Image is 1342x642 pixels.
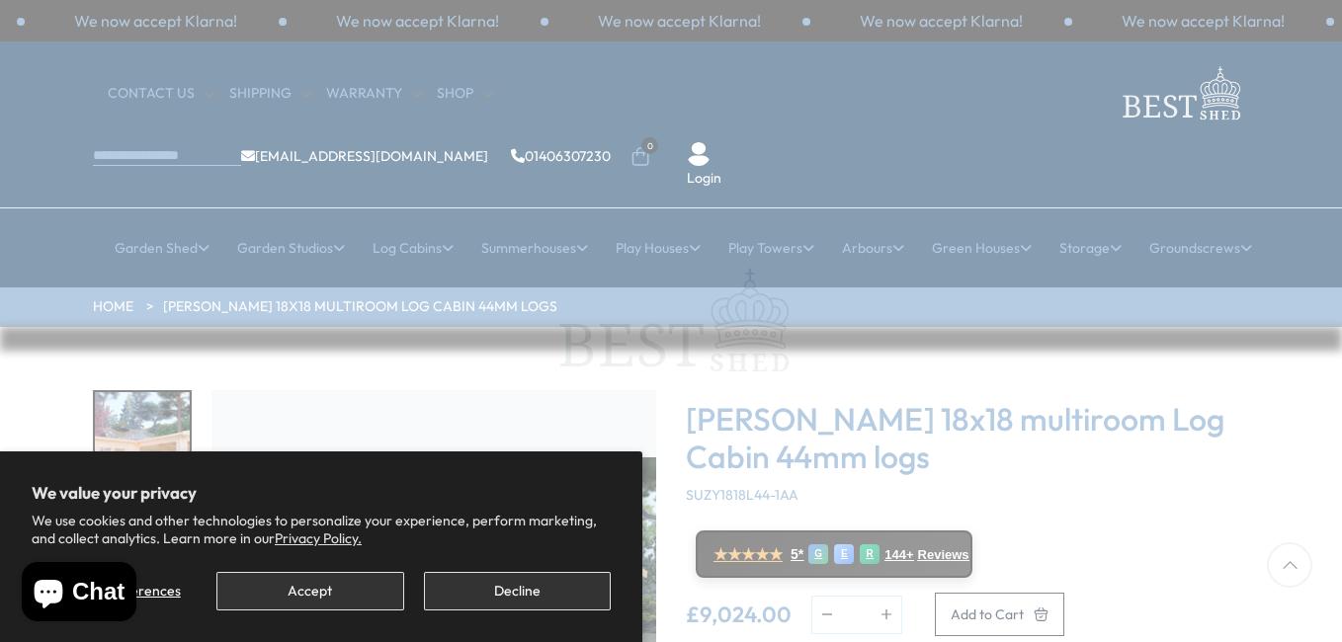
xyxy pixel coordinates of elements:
[32,483,611,503] h2: We value your privacy
[16,562,142,626] inbox-online-store-chat: Shopify online store chat
[32,512,611,547] p: We use cookies and other technologies to personalize your experience, perform marketing, and coll...
[216,572,403,610] button: Accept
[424,572,611,610] button: Decline
[275,529,362,547] a: Privacy Policy.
